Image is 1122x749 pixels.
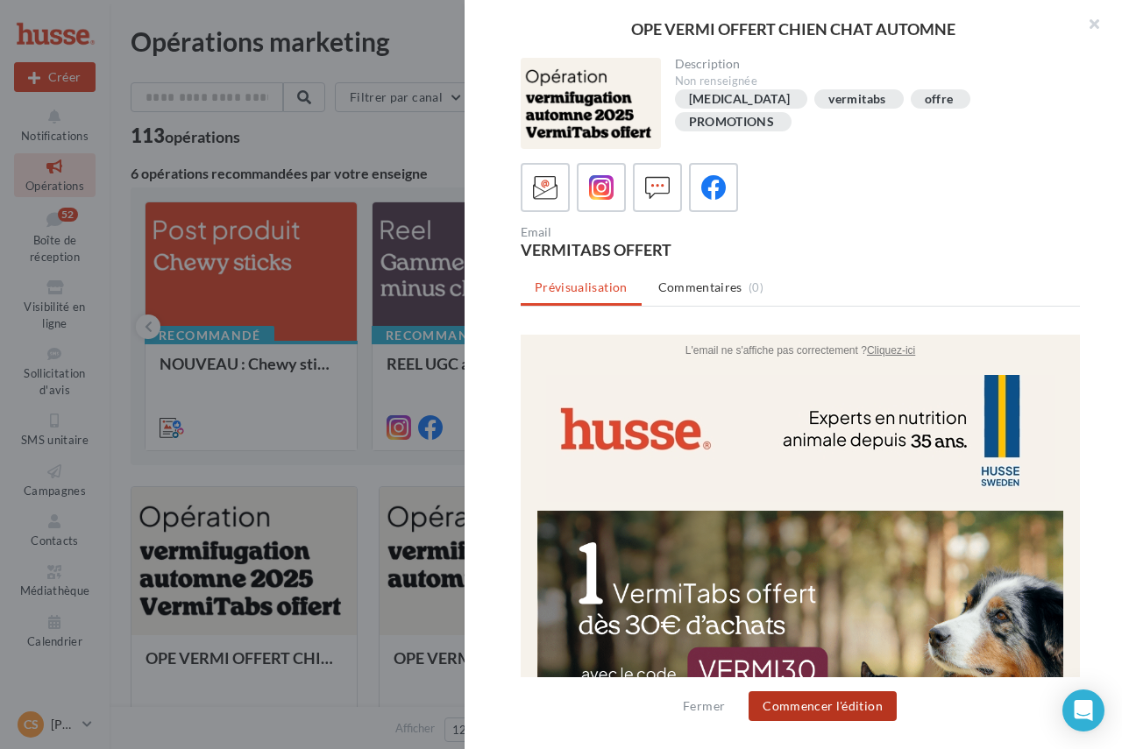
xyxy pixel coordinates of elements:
[828,93,885,106] div: vermitabs
[749,691,897,721] button: Commencer l'édition
[675,58,1067,70] div: Description
[1062,689,1104,731] div: Open Intercom Messenger
[17,176,543,588] img: news_vermi30.png
[925,93,954,106] div: offre
[493,21,1094,37] div: OPE VERMI OFFERT CHIEN CHAT AUTOMNE
[521,242,793,258] div: VERMITABS OFFERT
[689,93,791,106] div: [MEDICAL_DATA]
[675,74,1067,89] div: Non renseignée
[346,10,394,22] a: Cliquez-ici
[689,116,775,129] div: PROMOTIONS
[676,696,732,717] button: Fermer
[165,10,346,22] span: L'email ne s'affiche pas correctement ?
[658,279,742,296] span: Commentaires
[521,226,793,238] div: Email
[25,40,534,167] img: Experts_en_nutrition_animale.jpg
[749,280,763,294] span: (0)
